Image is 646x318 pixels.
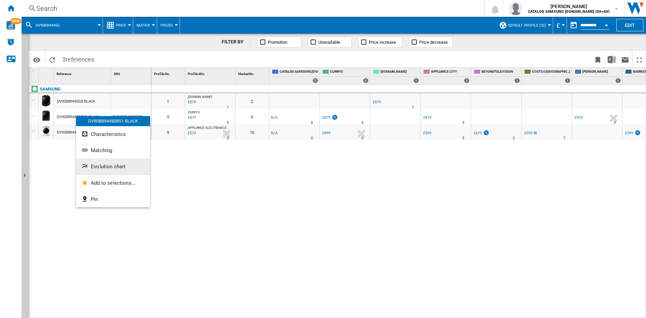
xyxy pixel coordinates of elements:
span: Characteristics [91,131,126,137]
span: Add to selections... [91,180,136,186]
button: Pin... [76,191,150,207]
button: Evolution chart [76,158,150,175]
span: Evolution chart [91,164,125,170]
button: Characteristics [76,126,150,142]
button: Add to selections... [76,175,150,191]
span: Pin [91,196,98,202]
button: Matching [76,142,150,158]
span: Matching [91,147,112,153]
div: DV90BB9445GBS1 BLACK [76,116,150,126]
